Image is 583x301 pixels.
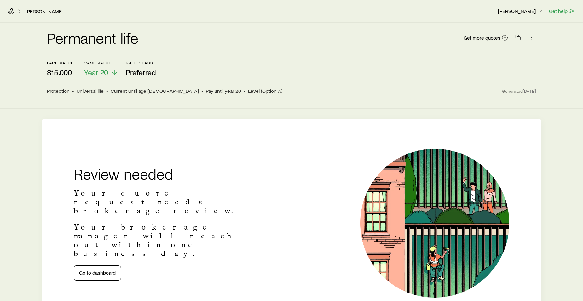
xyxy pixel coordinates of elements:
span: • [244,88,245,94]
span: Pay until year 20 [206,88,241,94]
span: • [72,88,74,94]
span: Protection [47,88,70,94]
button: Cash ValueYear 20 [84,60,118,77]
h2: Permanent life [47,30,138,45]
span: Generated [502,88,536,94]
span: Preferred [126,68,156,77]
button: [PERSON_NAME] [498,8,544,15]
p: face value [47,60,74,65]
img: Illustration of a window cleaner. [360,149,509,298]
p: [PERSON_NAME] [498,8,543,14]
p: Rate Class [126,60,156,65]
span: Current until age [DEMOGRAPHIC_DATA] [111,88,199,94]
span: Year 20 [84,68,108,77]
a: [PERSON_NAME] [25,8,64,14]
span: Get more quotes [464,35,500,40]
span: Level (Option A) [248,88,282,94]
a: Get more quotes [463,34,508,42]
button: Rate ClassPreferred [126,60,156,77]
p: Your brokerage manager will reach out within one business day. [74,223,255,258]
p: Cash Value [84,60,118,65]
span: • [106,88,108,94]
a: Go to dashboard [74,265,121,281]
span: • [201,88,203,94]
span: [DATE] [523,88,536,94]
h2: Review needed [74,166,255,181]
span: Universal life [77,88,104,94]
button: Get help [549,8,575,15]
p: $15,000 [47,68,74,77]
p: Your quote request needs brokerage review. [74,189,255,215]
